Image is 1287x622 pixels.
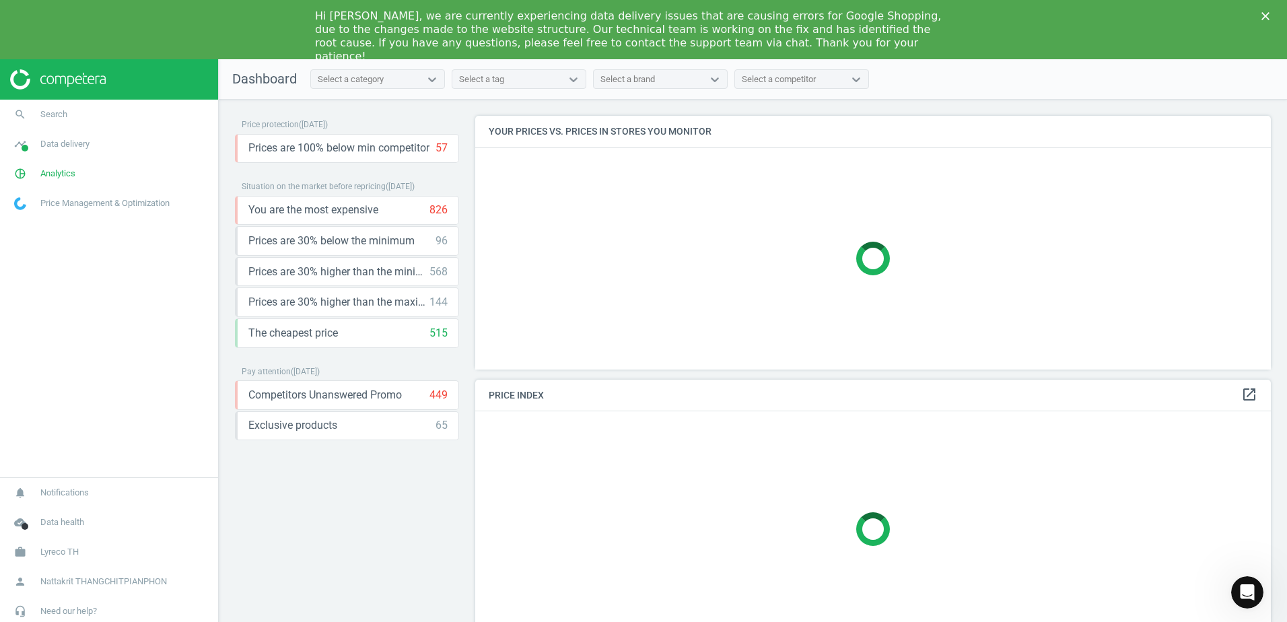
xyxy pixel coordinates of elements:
[7,480,33,506] i: notifications
[232,71,297,87] span: Dashboard
[248,265,429,279] span: Prices are 30% higher than the minimum
[40,576,167,588] span: Nattakrit THANGCHITPIANPHON
[248,295,429,310] span: Prices are 30% higher than the maximal
[429,265,448,279] div: 568
[318,73,384,85] div: Select a category
[242,367,291,376] span: Pay attention
[291,367,320,376] span: ( [DATE] )
[429,326,448,341] div: 515
[1241,386,1257,403] i: open_in_new
[475,380,1271,411] h4: Price Index
[1261,12,1275,20] div: Close
[7,510,33,535] i: cloud_done
[1241,386,1257,404] a: open_in_new
[40,108,67,120] span: Search
[459,73,504,85] div: Select a tag
[248,326,338,341] span: The cheapest price
[299,120,328,129] span: ( [DATE] )
[248,203,378,217] span: You are the most expensive
[248,388,402,403] span: Competitors Unanswered Promo
[40,605,97,617] span: Need our help?
[475,116,1271,147] h4: Your prices vs. prices in stores you monitor
[7,131,33,157] i: timeline
[7,539,33,565] i: work
[248,234,415,248] span: Prices are 30% below the minimum
[315,9,950,63] div: Hi [PERSON_NAME], we are currently experiencing data delivery issues that are causing errors for ...
[429,203,448,217] div: 826
[10,69,106,90] img: ajHJNr6hYgQAAAAASUVORK5CYII=
[7,569,33,594] i: person
[7,161,33,186] i: pie_chart_outlined
[429,295,448,310] div: 144
[386,182,415,191] span: ( [DATE] )
[242,120,299,129] span: Price protection
[40,138,90,150] span: Data delivery
[436,234,448,248] div: 96
[436,141,448,155] div: 57
[40,516,84,528] span: Data health
[248,141,429,155] span: Prices are 100% below min competitor
[600,73,655,85] div: Select a brand
[7,102,33,127] i: search
[742,73,816,85] div: Select a competitor
[40,168,75,180] span: Analytics
[40,546,79,558] span: Lyreco TH
[248,418,337,433] span: Exclusive products
[1231,576,1263,609] iframe: Intercom live chat
[14,197,26,210] img: wGWNvw8QSZomAAAAABJRU5ErkJggg==
[436,418,448,433] div: 65
[242,182,386,191] span: Situation on the market before repricing
[429,388,448,403] div: 449
[40,487,89,499] span: Notifications
[40,197,170,209] span: Price Management & Optimization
